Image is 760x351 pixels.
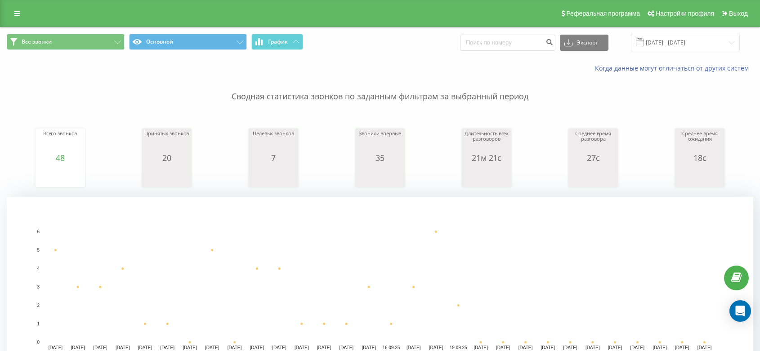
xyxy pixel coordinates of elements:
div: Звонили впервые [358,131,402,153]
text: [DATE] [362,345,376,350]
span: Реферальная программа [566,10,640,17]
svg: A chart. [358,162,402,189]
text: [DATE] [474,345,488,350]
text: [DATE] [340,345,354,350]
div: 21м 21с [464,153,509,162]
text: 0 [37,340,40,345]
text: [DATE] [71,345,85,350]
div: Принятых звонков [144,131,189,153]
text: [DATE] [407,345,421,350]
text: 2 [37,303,40,308]
span: График [268,39,288,45]
svg: A chart. [251,162,296,189]
text: [DATE] [49,345,63,350]
button: Все звонки [7,34,125,50]
text: [DATE] [653,345,667,350]
div: 48 [38,153,83,162]
text: [DATE] [228,345,242,350]
input: Поиск по номеру [460,35,555,51]
text: [DATE] [160,345,174,350]
span: Настройки профиля [656,10,714,17]
svg: A chart. [677,162,722,189]
text: [DATE] [317,345,331,350]
text: [DATE] [295,345,309,350]
div: Всего звонков [38,131,83,153]
text: [DATE] [272,345,286,350]
div: Целевых звонков [251,131,296,153]
button: График [251,34,303,50]
div: 7 [251,153,296,162]
text: 16.09.25 [382,345,400,350]
a: Когда данные могут отличаться от других систем [595,64,753,72]
text: [DATE] [563,345,577,350]
div: 27с [571,153,616,162]
div: Среднее время разговора [571,131,616,153]
text: [DATE] [429,345,443,350]
text: [DATE] [541,345,555,350]
div: Среднее время ожидания [677,131,722,153]
text: [DATE] [496,345,510,350]
div: Open Intercom Messenger [729,300,751,322]
text: [DATE] [205,345,219,350]
text: [DATE] [250,345,264,350]
text: [DATE] [675,345,689,350]
text: 6 [37,229,40,234]
svg: A chart. [144,162,189,189]
text: [DATE] [93,345,107,350]
text: 1 [37,321,40,326]
text: 5 [37,248,40,253]
p: Сводная статистика звонков по заданным фильтрам за выбранный период [7,73,753,102]
text: [DATE] [697,345,712,350]
text: [DATE] [608,345,622,350]
div: 18с [677,153,722,162]
text: [DATE] [183,345,197,350]
span: Выход [729,10,748,17]
text: [DATE] [586,345,600,350]
span: Все звонки [22,38,52,45]
button: Основной [129,34,247,50]
text: [DATE] [116,345,130,350]
div: Длительность всех разговоров [464,131,509,153]
div: 35 [358,153,402,162]
svg: A chart. [464,162,509,189]
svg: A chart. [38,162,83,189]
svg: A chart. [571,162,616,189]
text: 4 [37,266,40,271]
div: 20 [144,153,189,162]
text: [DATE] [519,345,533,350]
text: [DATE] [630,345,645,350]
text: 19.09.25 [450,345,467,350]
button: Экспорт [560,35,608,51]
text: 3 [37,284,40,289]
text: [DATE] [138,345,152,350]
